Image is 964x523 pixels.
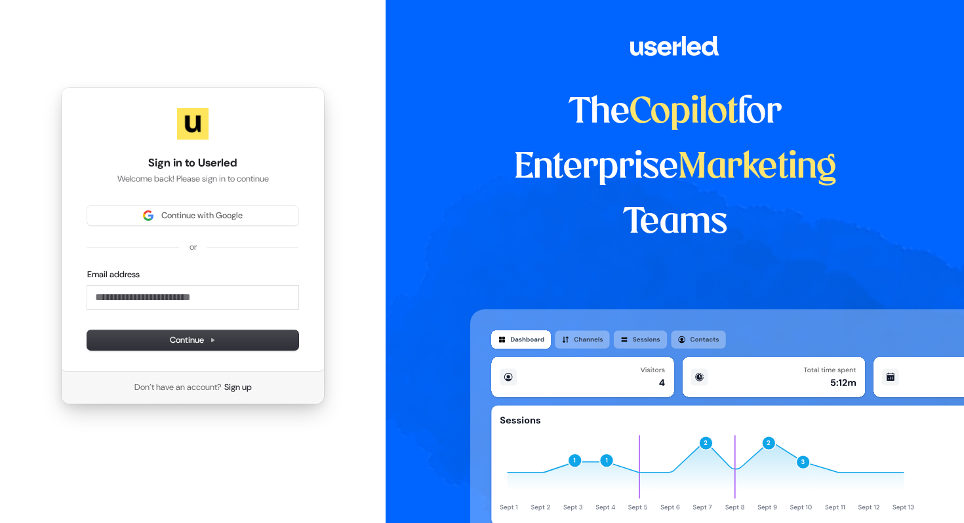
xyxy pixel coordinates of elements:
span: Don’t have an account? [134,381,222,393]
button: Continue [87,330,298,350]
a: Sign up [224,381,252,393]
img: Userled [177,108,209,140]
span: Copilot [630,96,738,130]
h1: Sign in to Userled [87,155,298,171]
p: Welcome back! Please sign in to continue [87,173,298,185]
span: Continue with Google [161,210,243,222]
span: Marketing [678,151,837,185]
img: Sign in with Google [143,210,153,221]
span: Continue [170,334,216,346]
h1: The for Enterprise Teams [470,85,880,250]
button: Sign in with GoogleContinue with Google [87,206,298,225]
p: or [190,241,197,253]
label: Email address [87,269,140,281]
